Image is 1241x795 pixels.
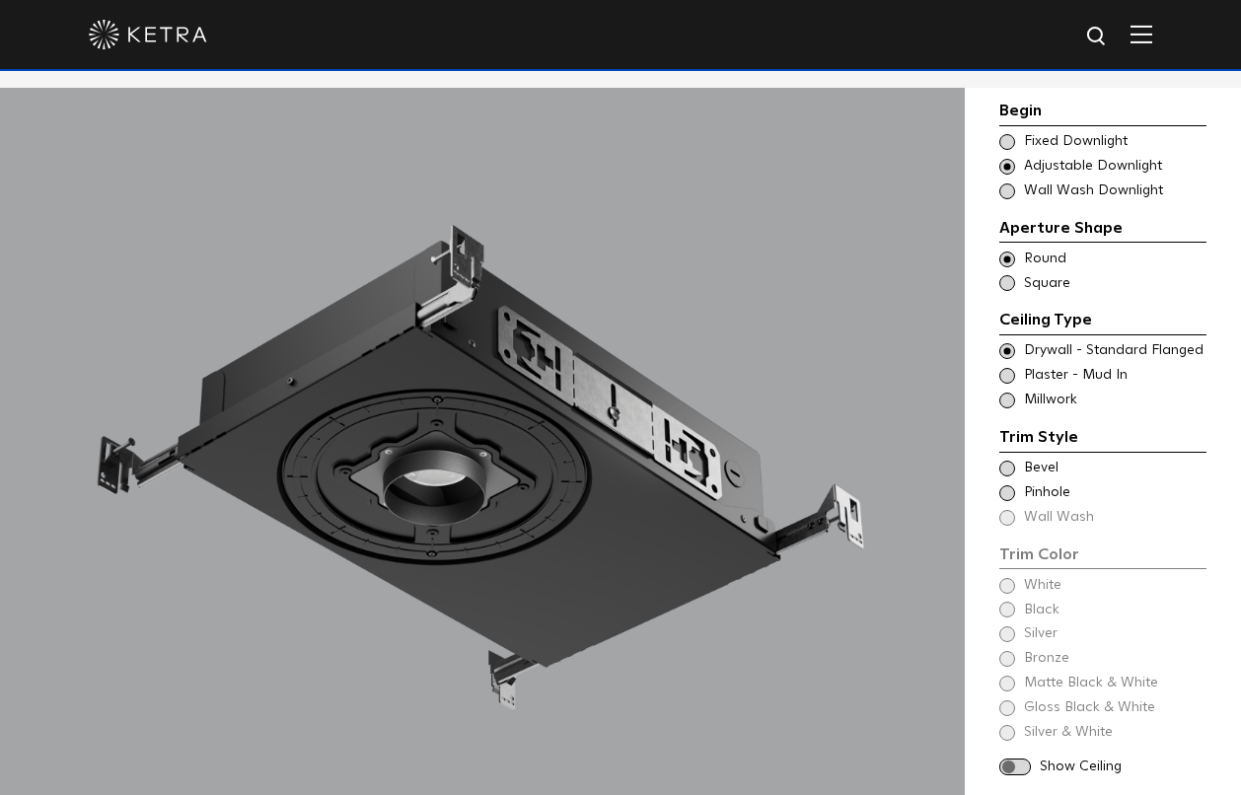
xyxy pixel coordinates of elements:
[1040,758,1206,777] span: Show Ceiling
[1024,157,1204,177] span: Adjustable Downlight
[1024,250,1204,269] span: Round
[1131,25,1152,43] img: Hamburger%20Nav.svg
[1024,391,1204,410] span: Millwork
[1024,132,1204,152] span: Fixed Downlight
[1024,274,1204,294] span: Square
[1024,181,1204,201] span: Wall Wash Downlight
[1024,366,1204,386] span: Plaster - Mud In
[999,99,1206,126] div: Begin
[89,20,207,49] img: ketra-logo-2019-white
[999,308,1206,335] div: Ceiling Type
[999,425,1206,453] div: Trim Style
[1024,459,1204,478] span: Bevel
[999,216,1206,244] div: Aperture Shape
[1085,25,1110,49] img: search icon
[1024,341,1204,361] span: Drywall - Standard Flanged
[1024,483,1204,503] span: Pinhole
